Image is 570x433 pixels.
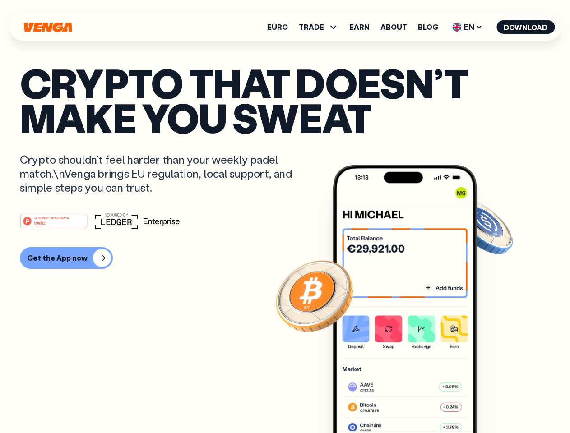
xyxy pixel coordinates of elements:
div: Get the App now [27,253,88,263]
button: Get the App now [20,247,113,269]
a: Get the App now [20,247,550,269]
img: USDC coin [450,194,515,259]
a: Earn [349,23,370,31]
tspan: Web3 [34,220,46,225]
button: Download [496,20,555,34]
span: TRADE [299,22,338,32]
a: Blog [418,23,438,31]
p: Crypto that doesn’t make you sweat [20,65,550,134]
span: EN [449,20,486,34]
a: About [380,23,407,31]
svg: Home [23,22,73,32]
img: Bitcoin [274,255,355,336]
img: flag-uk [452,23,461,32]
p: Crypto shouldn’t feel harder than your weekly padel match.\nVenga brings EU regulation, local sup... [20,152,305,195]
a: Euro [267,23,288,31]
span: TRADE [299,23,324,31]
tspan: #1 PRODUCT OF THE MONTH [34,216,69,219]
a: #1 PRODUCT OF THE MONTHWeb3 [20,219,88,230]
